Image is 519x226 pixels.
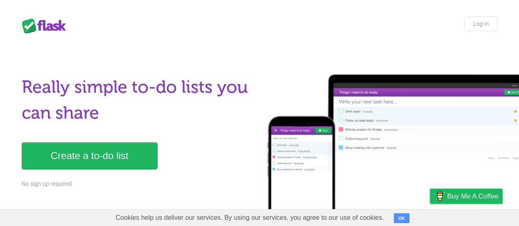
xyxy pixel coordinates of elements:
[434,189,445,203] img: Buy me a coffee
[22,180,255,188] p: No sign up required
[22,74,255,126] h1: Really simple to-do lists you can share
[447,189,498,203] span: Buy me a coffee
[22,142,158,169] a: Create a to-do list
[464,16,497,31] a: Log in
[394,213,410,223] button: OK
[430,189,503,204] a: Buy me a coffee
[22,18,71,33] div: Flask Lists
[107,210,392,226] span: Cookies help us deliver our services. By using our services, you agree to our use of cookies.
